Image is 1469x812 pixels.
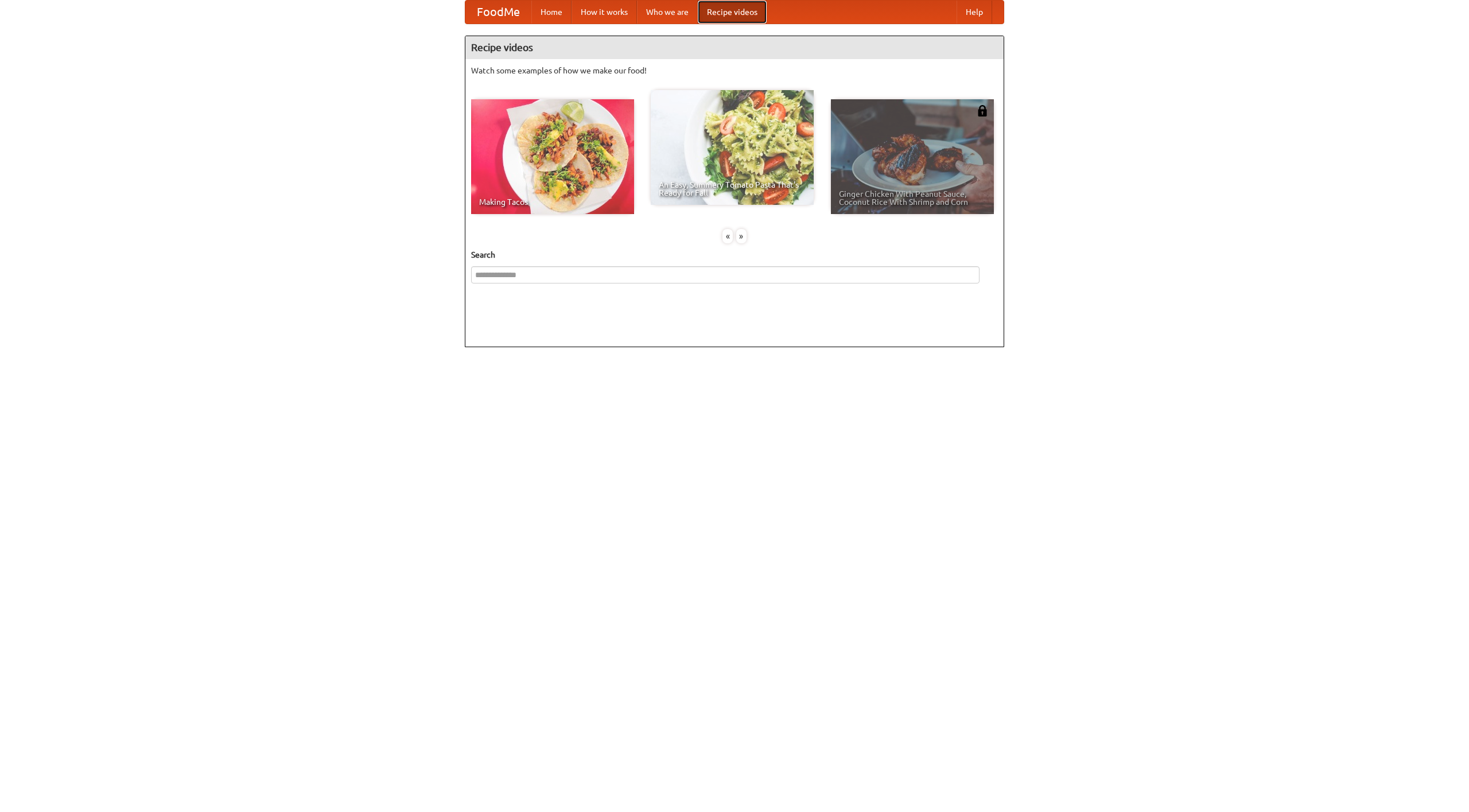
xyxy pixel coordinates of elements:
div: « [722,229,733,243]
a: Recipe videos [698,1,767,24]
a: Who we are [637,1,698,24]
div: » [736,229,747,243]
span: Making Tacos [479,198,626,206]
a: Help [957,1,992,24]
a: Home [531,1,572,24]
p: Watch some examples of how we make our food! [471,65,998,76]
h4: Recipe videos [465,36,1004,59]
a: How it works [572,1,637,24]
img: 483408.png [977,105,988,116]
h5: Search [471,249,998,261]
a: An Easy, Summery Tomato Pasta That's Ready for Fall [651,90,814,205]
a: FoodMe [465,1,531,24]
a: Making Tacos [471,99,634,214]
span: An Easy, Summery Tomato Pasta That's Ready for Fall [659,181,806,197]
